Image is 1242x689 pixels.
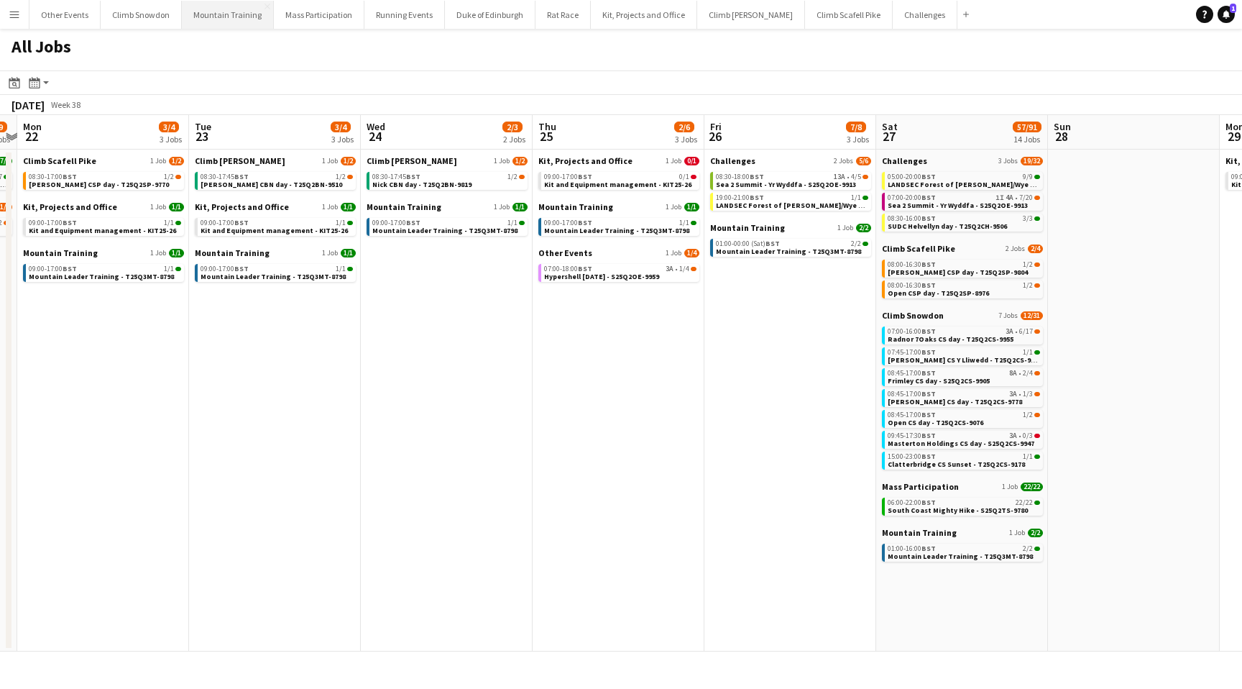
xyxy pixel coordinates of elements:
[710,155,871,166] a: Challenges2 Jobs5/6
[888,389,1040,406] a: 08:45-17:00BST3A•1/3[PERSON_NAME] CS day - T25Q2CS-9778
[341,157,356,165] span: 1/2
[716,180,856,189] span: Sea 2 Summit - Yr Wyddfa - S25Q2OE-9913
[538,120,556,133] span: Thu
[29,272,174,281] span: Mountain Leader Training - T25Q3MT-8798
[716,201,969,210] span: LANDSEC Forest of Dean/Wye Valley Challenge - S25Q2CH-9594
[544,180,691,189] span: Kit and Equipment management - KIT25-26
[406,172,420,181] span: BST
[4,175,9,179] span: 7/7
[862,196,868,200] span: 1/1
[29,173,77,181] span: 08:30-17:00
[1023,453,1033,460] span: 1/1
[882,481,1043,527] div: Mass Participation1 Job22/2206:00-22:00BST22/22South Coast Mighty Hike - S25Q2TS-9780
[29,1,101,29] button: Other Events
[195,201,356,212] a: Kit, Projects and Office1 Job1/1
[1009,529,1025,537] span: 1 Job
[150,203,166,211] span: 1 Job
[364,128,385,145] span: 24
[888,453,936,460] span: 15:00-23:00
[1034,196,1040,200] span: 7/20
[1034,175,1040,179] span: 9/9
[921,431,936,440] span: BST
[63,264,77,273] span: BST
[856,157,871,165] span: 5/6
[888,432,1040,439] div: •
[234,264,249,273] span: BST
[882,243,1043,310] div: Climb Scafell Pike2 Jobs2/408:00-16:30BST1/2[PERSON_NAME] CSP day - T25Q2SP-980408:00-16:30BST1/2...
[837,224,853,232] span: 1 Job
[1006,245,1025,253] span: 2 Jobs
[195,201,289,212] span: Kit, Projects and Office
[372,219,420,227] span: 09:00-17:00
[679,265,689,273] span: 1/4
[888,173,936,181] span: 05:00-20:00
[716,240,780,247] span: 01:00-00:00 (Sat)
[995,194,1004,201] span: 1I
[856,224,871,232] span: 2/2
[888,180,1141,189] span: LANDSEC Forest of Dean/Wye Valley Challenge - S25Q2CH-9594
[1023,411,1033,419] span: 1/2
[538,247,592,258] span: Other Events
[1034,216,1040,221] span: 3/3
[888,328,936,335] span: 07:00-16:00
[888,544,1040,560] a: 01:00-16:00BST2/2Mountain Leader Training - T25Q3MT-8798
[888,368,1040,385] a: 08:45-17:00BST8A•2/4Frimley CS day - S25Q2CS-9905
[888,418,983,427] span: Open CS day - T25Q2CS-9076
[201,265,249,273] span: 09:00-17:00
[535,1,591,29] button: Rat Race
[765,239,780,248] span: BST
[888,552,1033,561] span: Mountain Leader Training - T25Q3MT-8798
[882,481,959,492] span: Mass Participation
[921,389,936,398] span: BST
[888,194,936,201] span: 07:00-20:00
[921,347,936,357] span: BST
[805,1,893,29] button: Climb Scafell Pike
[710,155,755,166] span: Challenges
[888,193,1040,209] a: 07:00-20:00BST1I4A•7/20Sea 2 Summit - Yr Wyddfa - S25Q2OE-9913
[164,265,174,273] span: 1/1
[502,122,523,132] span: 2/3
[193,128,211,145] span: 23
[1028,245,1043,253] span: 2/4
[710,222,871,260] div: Mountain Training1 Job2/201:00-00:00 (Sat)BST2/2Mountain Leader Training - T25Q3MT-8798
[716,193,868,209] a: 19:00-21:00BST1/1LANDSEC Forest of [PERSON_NAME]/Wye Valley Challenge - S25Q2CH-9594
[921,498,936,507] span: BST
[159,122,179,132] span: 3/4
[888,215,936,222] span: 08:30-16:00
[347,175,353,179] span: 1/2
[1023,261,1033,268] span: 1/2
[367,201,528,212] a: Mountain Training1 Job1/1
[29,264,181,280] a: 09:00-17:00BST1/1Mountain Leader Training - T25Q3MT-8798
[101,1,182,29] button: Climb Snowdon
[23,247,184,258] a: Mountain Training1 Job1/1
[372,173,420,181] span: 08:30-17:45
[23,247,184,285] div: Mountain Training1 Job1/109:00-17:00BST1/1Mountain Leader Training - T25Q3MT-8798
[494,157,510,165] span: 1 Job
[372,172,525,188] a: 08:30-17:45BST1/2Nick CBN day - T25Q2BN-9819
[888,545,936,552] span: 01:00-16:00
[29,219,77,227] span: 09:00-17:00
[367,120,385,133] span: Wed
[880,128,898,145] span: 27
[882,120,898,133] span: Sat
[169,203,184,211] span: 1/1
[882,310,944,321] span: Climb Snowdon
[1023,173,1033,181] span: 9/9
[882,527,957,538] span: Mountain Training
[1021,311,1043,320] span: 12/31
[888,282,936,289] span: 08:00-16:30
[164,219,174,227] span: 1/1
[882,481,1043,492] a: Mass Participation1 Job22/22
[684,157,699,165] span: 0/1
[1052,128,1071,145] span: 28
[512,203,528,211] span: 1/1
[675,134,697,145] div: 3 Jobs
[1016,499,1033,506] span: 22/22
[882,310,1043,321] a: Climb Snowdon7 Jobs12/31
[1054,120,1071,133] span: Sun
[888,327,1040,343] a: 07:00-16:00BST3A•6/17Radnor 7Oaks CS day - T25Q2CS-9955
[538,201,613,212] span: Mountain Training
[893,1,957,29] button: Challenges
[888,431,1040,447] a: 09:45-17:30BST3A•0/3Masterton Holdings CS day - S25Q2CS-9947
[164,173,174,181] span: 1/2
